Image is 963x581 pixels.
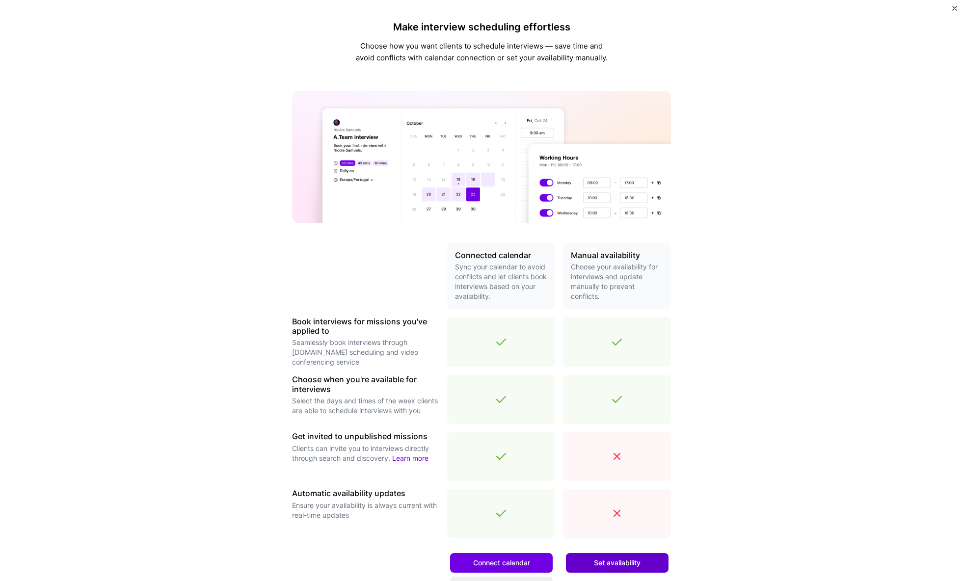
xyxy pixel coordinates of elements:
[571,262,663,301] p: Choose your availability for interviews and update manually to prevent conflicts.
[392,454,428,462] a: Learn more
[292,338,439,367] p: Seamlessly book interviews through [DOMAIN_NAME] scheduling and video conferencing service
[292,432,439,441] h3: Get invited to unpublished missions
[292,444,439,463] p: Clients can invite you to interviews directly through search and discovery.
[571,251,663,260] h3: Manual availability
[292,489,439,498] h3: Automatic availability updates
[455,251,547,260] h3: Connected calendar
[292,91,671,223] img: A.Team calendar banner
[292,317,439,336] h3: Book interviews for missions you've applied to
[292,375,439,394] h3: Choose when you're available for interviews
[473,558,530,568] span: Connect calendar
[292,396,439,416] p: Select the days and times of the week clients are able to schedule interviews with you
[354,21,609,33] h4: Make interview scheduling effortless
[952,6,957,16] button: Close
[292,501,439,520] p: Ensure your availability is always current with real-time updates
[354,40,609,64] p: Choose how you want clients to schedule interviews — save time and avoid conflicts with calendar ...
[455,262,547,301] p: Sync your calendar to avoid conflicts and let clients book interviews based on your availability.
[594,558,641,568] span: Set availability
[566,553,669,573] button: Set availability
[450,553,553,573] button: Connect calendar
